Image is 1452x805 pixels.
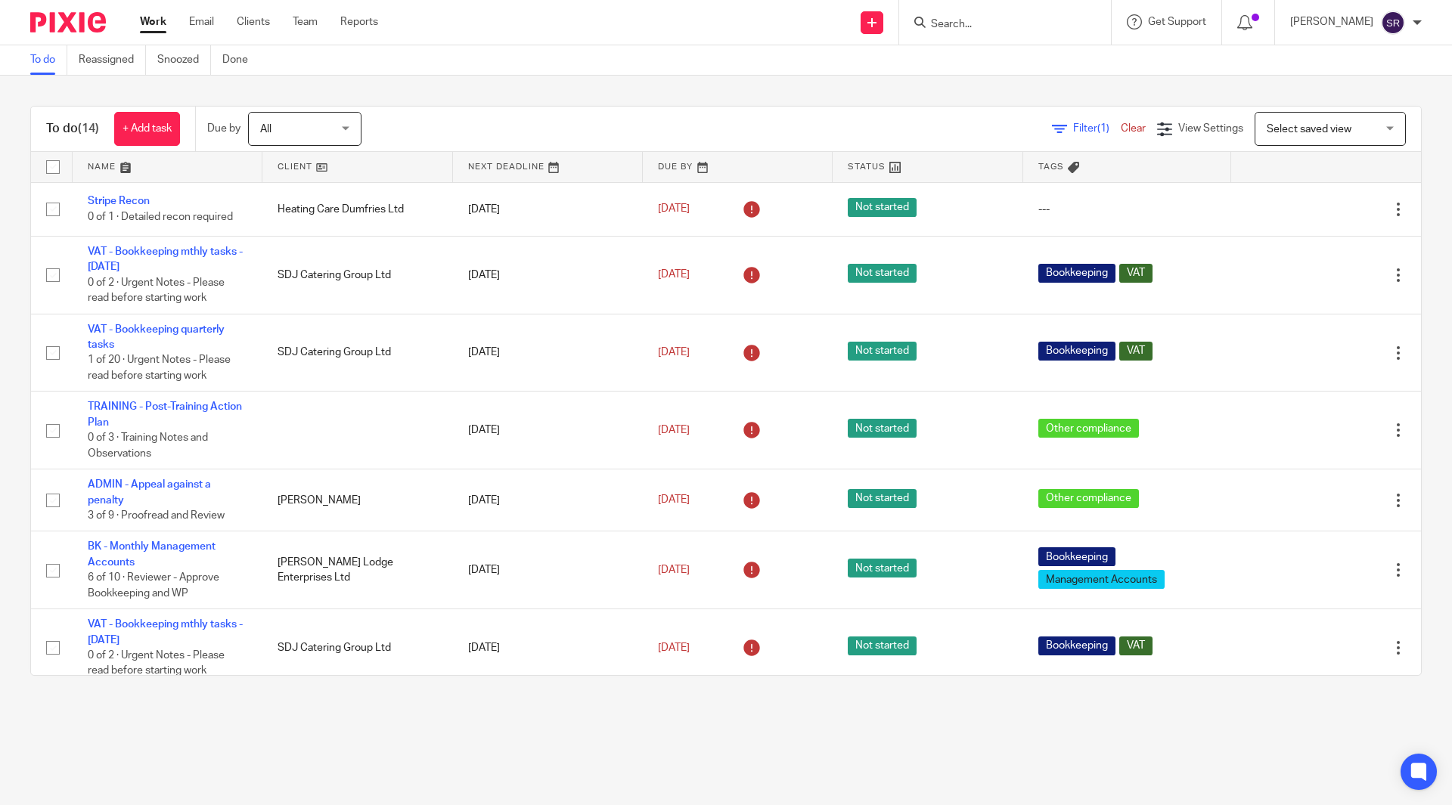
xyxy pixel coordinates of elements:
[1097,123,1109,134] span: (1)
[262,314,452,392] td: SDJ Catering Group Ltd
[1381,11,1405,35] img: svg%3E
[222,45,259,75] a: Done
[658,270,690,280] span: [DATE]
[88,277,225,304] span: 0 of 2 · Urgent Notes - Please read before starting work
[237,14,270,29] a: Clients
[1038,570,1165,589] span: Management Accounts
[88,432,208,459] span: 0 of 3 · Training Notes and Observations
[848,636,917,655] span: Not started
[1038,489,1139,508] span: Other compliance
[262,469,452,531] td: [PERSON_NAME]
[88,324,225,350] a: VAT - Bookkeeping quarterly tasks
[453,469,643,531] td: [DATE]
[453,609,643,687] td: [DATE]
[30,12,106,33] img: Pixie
[1038,264,1115,283] span: Bookkeeping
[140,14,166,29] a: Work
[848,419,917,438] span: Not started
[1073,123,1121,134] span: Filter
[1121,123,1146,134] a: Clear
[1038,547,1115,566] span: Bookkeeping
[262,531,452,609] td: [PERSON_NAME] Lodge Enterprises Ltd
[340,14,378,29] a: Reports
[78,122,99,135] span: (14)
[1038,636,1115,655] span: Bookkeeping
[848,342,917,361] span: Not started
[658,347,690,358] span: [DATE]
[88,510,225,521] span: 3 of 9 · Proofread and Review
[30,45,67,75] a: To do
[293,14,318,29] a: Team
[79,45,146,75] a: Reassigned
[1038,202,1216,217] div: ---
[848,264,917,283] span: Not started
[1290,14,1373,29] p: [PERSON_NAME]
[262,609,452,687] td: SDJ Catering Group Ltd
[262,236,452,314] td: SDJ Catering Group Ltd
[114,112,180,146] a: + Add task
[1267,124,1351,135] span: Select saved view
[88,619,243,645] a: VAT - Bookkeeping mthly tasks - [DATE]
[1038,163,1064,171] span: Tags
[848,489,917,508] span: Not started
[453,392,643,469] td: [DATE]
[453,236,643,314] td: [DATE]
[658,204,690,215] span: [DATE]
[88,401,242,427] a: TRAINING - Post-Training Action Plan
[189,14,214,29] a: Email
[1038,342,1115,361] span: Bookkeeping
[260,124,271,135] span: All
[453,314,643,392] td: [DATE]
[658,425,690,435] span: [DATE]
[1148,17,1206,27] span: Get Support
[453,182,643,236] td: [DATE]
[658,495,690,506] span: [DATE]
[157,45,211,75] a: Snoozed
[1038,419,1139,438] span: Other compliance
[88,572,219,599] span: 6 of 10 · Reviewer - Approve Bookkeeping and WP
[658,642,690,653] span: [DATE]
[1119,636,1153,655] span: VAT
[848,559,917,577] span: Not started
[46,121,99,137] h1: To do
[88,246,243,272] a: VAT - Bookkeeping mthly tasks - [DATE]
[1178,123,1243,134] span: View Settings
[88,196,150,206] a: Stripe Recon
[658,565,690,575] span: [DATE]
[88,479,211,505] a: ADMIN - Appeal against a penalty
[262,182,452,236] td: Heating Care Dumfries Ltd
[88,212,233,222] span: 0 of 1 · Detailed recon required
[1119,264,1153,283] span: VAT
[1119,342,1153,361] span: VAT
[929,18,1066,32] input: Search
[88,355,231,382] span: 1 of 20 · Urgent Notes - Please read before starting work
[88,541,216,567] a: BK - Monthly Management Accounts
[453,531,643,609] td: [DATE]
[207,121,240,136] p: Due by
[88,650,225,677] span: 0 of 2 · Urgent Notes - Please read before starting work
[848,198,917,217] span: Not started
